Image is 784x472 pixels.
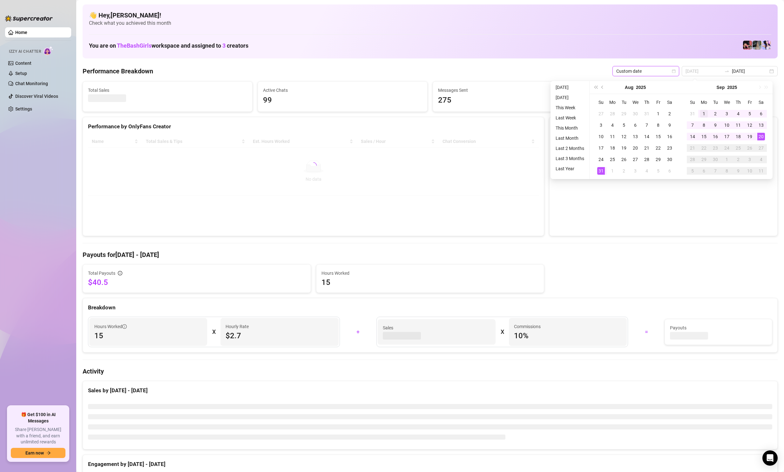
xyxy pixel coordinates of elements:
span: $2.7 [226,331,333,341]
div: 29 [654,156,662,163]
td: 2025-08-31 [687,108,698,119]
td: 2025-09-06 [755,108,767,119]
td: 2025-09-26 [744,142,755,154]
td: 2025-08-10 [595,131,607,142]
td: 2025-10-09 [733,165,744,177]
td: 2025-08-09 [664,119,675,131]
h4: 👋 Hey, [PERSON_NAME] ! [89,11,771,20]
div: 5 [689,167,696,175]
div: 27 [597,110,605,118]
div: 22 [700,144,708,152]
div: 1 [700,110,708,118]
td: 2025-08-29 [652,154,664,165]
span: info-circle [118,271,122,275]
li: Last 2 Months [553,145,587,152]
div: Breakdown [88,303,772,312]
td: 2025-09-21 [687,142,698,154]
a: Content [15,61,31,66]
div: 10 [746,167,754,175]
div: 8 [654,121,662,129]
td: 2025-09-09 [710,119,721,131]
div: 16 [712,133,719,140]
span: TheBashGirls [117,42,152,49]
div: 6 [632,121,639,129]
td: 2025-08-11 [607,131,618,142]
th: Th [733,97,744,108]
span: $40.5 [88,277,306,287]
div: 4 [734,110,742,118]
span: Active Chats [263,87,422,94]
div: 23 [712,144,719,152]
div: 30 [666,156,673,163]
div: 17 [597,144,605,152]
td: 2025-08-26 [618,154,630,165]
th: Tu [710,97,721,108]
td: 2025-07-27 [595,108,607,119]
td: 2025-09-16 [710,131,721,142]
td: 2025-08-31 [595,165,607,177]
td: 2025-09-02 [618,165,630,177]
div: 10 [597,133,605,140]
td: 2025-09-04 [641,165,652,177]
td: 2025-09-03 [630,165,641,177]
span: Messages Sent [438,87,597,94]
td: 2025-08-23 [664,142,675,154]
th: Mo [698,97,710,108]
td: 2025-09-18 [733,131,744,142]
div: 5 [620,121,628,129]
li: [DATE] [553,84,587,91]
td: 2025-09-12 [744,119,755,131]
div: 21 [689,144,696,152]
div: Engagement by [DATE] - [DATE] [88,460,772,469]
td: 2025-08-12 [618,131,630,142]
span: Total Payouts [88,270,115,277]
div: 7 [689,121,696,129]
td: 2025-09-01 [607,165,618,177]
div: 26 [620,156,628,163]
div: 3 [597,121,605,129]
td: 2025-07-31 [641,108,652,119]
button: Choose a year [727,81,737,94]
td: 2025-10-10 [744,165,755,177]
div: 14 [689,133,696,140]
div: 3 [632,167,639,175]
div: 28 [643,156,651,163]
td: 2025-09-11 [733,119,744,131]
div: 5 [746,110,754,118]
td: 2025-08-01 [652,108,664,119]
div: + [344,327,373,337]
div: 11 [757,167,765,175]
div: 1 [723,156,731,163]
td: 2025-09-29 [698,154,710,165]
li: [DATE] [553,94,587,101]
img: AI Chatter [44,46,53,55]
th: Su [595,97,607,108]
td: 2025-08-02 [664,108,675,119]
span: loading [309,161,317,170]
span: Hours Worked [321,270,539,277]
button: Choose a year [636,81,646,94]
a: Discover Viral Videos [15,94,58,99]
div: 25 [734,144,742,152]
h4: Performance Breakdown [83,67,153,76]
div: 6 [757,110,765,118]
td: 2025-09-04 [733,108,744,119]
td: 2025-09-24 [721,142,733,154]
td: 2025-08-04 [607,119,618,131]
span: info-circle [122,324,127,329]
div: 9 [712,121,719,129]
div: 29 [700,156,708,163]
span: Payouts [670,324,767,331]
td: 2025-08-16 [664,131,675,142]
button: Choose a month [717,81,725,94]
article: Hourly Rate [226,323,249,330]
div: 5 [654,167,662,175]
div: 18 [609,144,616,152]
img: Brenda [753,41,761,50]
div: 11 [609,133,616,140]
li: This Month [553,124,587,132]
td: 2025-10-06 [698,165,710,177]
div: 13 [632,133,639,140]
td: 2025-08-07 [641,119,652,131]
td: 2025-08-21 [641,142,652,154]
